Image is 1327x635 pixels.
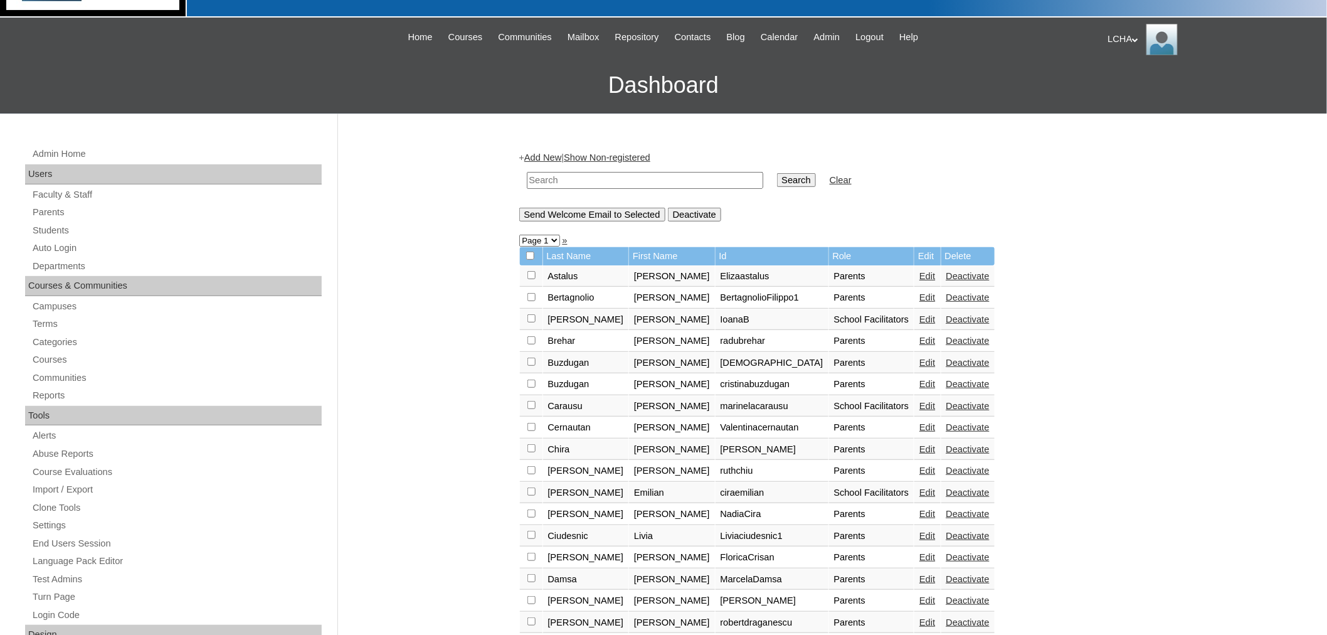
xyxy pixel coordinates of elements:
[629,396,715,417] td: [PERSON_NAME]
[31,536,322,552] a: End Users Session
[777,173,816,187] input: Search
[527,172,763,189] input: Search
[946,617,990,627] a: Deactivate
[829,309,914,331] td: School Facilitators
[946,271,990,281] a: Deactivate
[716,374,828,395] td: cristinabuzdugan
[31,370,322,386] a: Communities
[629,526,715,547] td: Livia
[31,299,322,314] a: Campuses
[25,406,322,426] div: Tools
[675,30,711,45] span: Contacts
[31,352,322,368] a: Courses
[31,388,322,403] a: Reports
[31,607,322,623] a: Login Code
[543,374,629,395] td: Buzdugan
[829,266,914,287] td: Parents
[829,417,914,439] td: Parents
[946,488,990,498] a: Deactivate
[408,30,433,45] span: Home
[629,590,715,612] td: [PERSON_NAME]
[629,287,715,309] td: [PERSON_NAME]
[543,287,629,309] td: Bertagnolio
[716,266,828,287] td: Elizaastalus
[829,331,914,352] td: Parents
[919,336,935,346] a: Edit
[519,208,665,221] input: Send Welcome Email to Selected
[849,30,890,45] a: Logout
[669,30,717,45] a: Contacts
[6,57,1321,114] h3: Dashboard
[615,30,659,45] span: Repository
[716,331,828,352] td: radubrehar
[716,590,828,612] td: [PERSON_NAME]
[716,396,828,417] td: marinelacarausu
[629,504,715,525] td: [PERSON_NAME]
[946,401,990,411] a: Deactivate
[919,444,935,454] a: Edit
[919,595,935,606] a: Edit
[721,30,751,45] a: Blog
[31,428,322,444] a: Alerts
[829,547,914,568] td: Parents
[829,504,914,525] td: Parents
[829,439,914,461] td: Parents
[946,552,990,562] a: Deactivate
[629,266,715,287] td: [PERSON_NAME]
[919,401,935,411] a: Edit
[946,444,990,454] a: Deactivate
[629,461,715,482] td: [PERSON_NAME]
[31,223,322,238] a: Students
[946,595,990,606] a: Deactivate
[31,259,322,274] a: Departments
[543,547,629,568] td: [PERSON_NAME]
[543,569,629,590] td: Damsa
[855,30,884,45] span: Logout
[31,187,322,203] a: Faculty & Staff
[543,526,629,547] td: Ciudesnic
[919,552,935,562] a: Edit
[543,590,629,612] td: [PERSON_NAME]
[609,30,665,45] a: Repository
[31,240,322,256] a: Auto Login
[31,146,322,162] a: Admin Home
[1108,24,1314,55] div: LCHA
[716,569,828,590] td: MarcelaDamsa
[829,287,914,309] td: Parents
[829,590,914,612] td: Parents
[543,331,629,352] td: Brehar
[919,488,935,498] a: Edit
[31,334,322,350] a: Categories
[543,309,629,331] td: [PERSON_NAME]
[808,30,847,45] a: Admin
[564,152,650,163] a: Show Non-registered
[716,526,828,547] td: Liviaciudesnic1
[754,30,804,45] a: Calendar
[31,518,322,533] a: Settings
[519,151,1140,221] div: + |
[919,531,935,541] a: Edit
[629,374,715,395] td: [PERSON_NAME]
[31,500,322,516] a: Clone Tools
[31,589,322,605] a: Turn Page
[919,422,935,432] a: Edit
[492,30,558,45] a: Communities
[629,417,715,439] td: [PERSON_NAME]
[629,247,715,265] td: First Name
[563,235,568,245] a: »
[899,30,918,45] span: Help
[716,287,828,309] td: BertagnolioFilippo1
[629,547,715,568] td: [PERSON_NAME]
[727,30,745,45] span: Blog
[716,417,828,439] td: Valentinacernautan
[941,247,995,265] td: Delete
[946,531,990,541] a: Deactivate
[830,175,852,185] a: Clear
[946,379,990,389] a: Deactivate
[561,30,606,45] a: Mailbox
[543,504,629,525] td: [PERSON_NAME]
[914,247,940,265] td: Edit
[543,396,629,417] td: Carausu
[31,316,322,332] a: Terms
[543,353,629,374] td: Buzdugan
